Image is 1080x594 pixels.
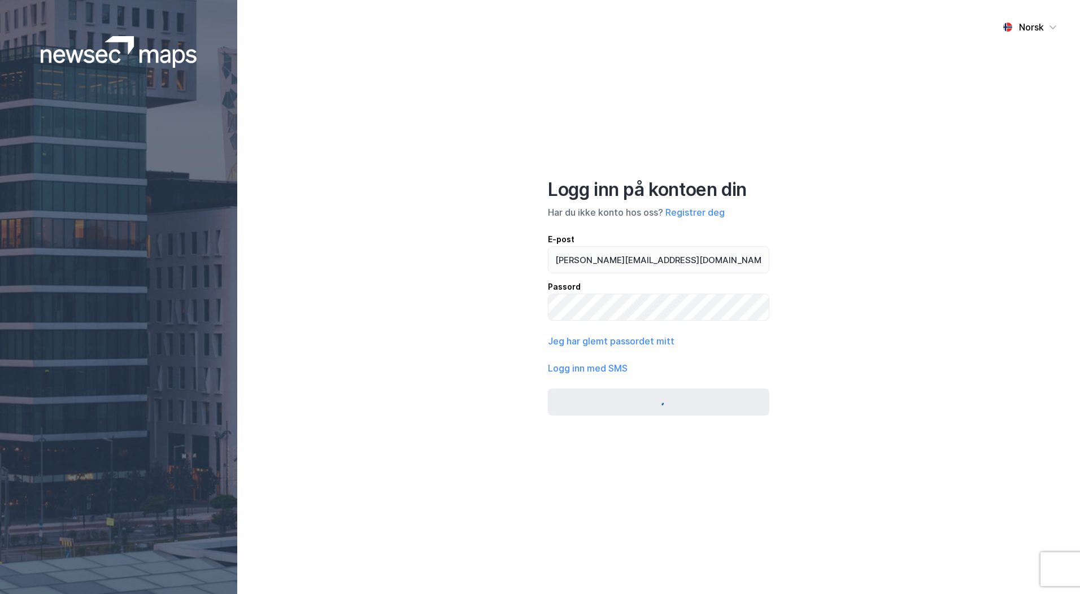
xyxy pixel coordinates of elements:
[548,178,769,201] div: Logg inn på kontoen din
[665,206,725,219] button: Registrer deg
[1019,20,1044,34] div: Norsk
[548,361,628,375] button: Logg inn med SMS
[41,36,197,68] img: logoWhite.bf58a803f64e89776f2b079ca2356427.svg
[548,206,769,219] div: Har du ikke konto hos oss?
[548,334,674,348] button: Jeg har glemt passordet mitt
[548,280,769,294] div: Passord
[1024,540,1080,594] div: Kontrollprogram for chat
[1024,540,1080,594] iframe: Chat Widget
[548,233,769,246] div: E-post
